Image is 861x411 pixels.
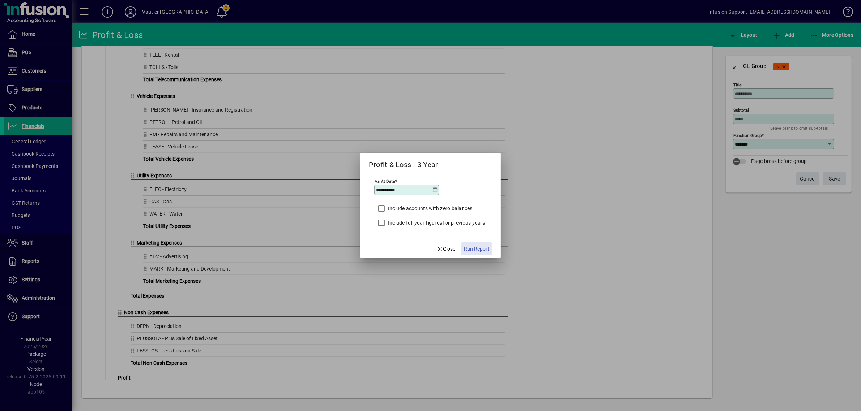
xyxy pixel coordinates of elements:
[437,245,456,253] span: Close
[375,179,395,184] mat-label: As at date
[387,219,485,226] label: Include full year figures for previous years
[461,242,492,255] button: Run Report
[387,205,473,212] label: Include accounts with zero balances
[434,242,459,255] button: Close
[464,245,489,253] span: Run Report
[360,153,447,170] h2: Profit & Loss - 3 Year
